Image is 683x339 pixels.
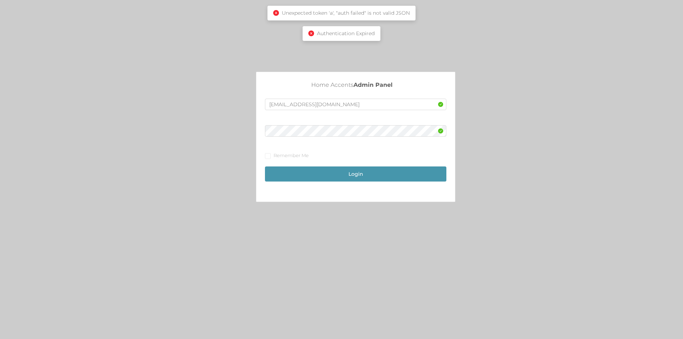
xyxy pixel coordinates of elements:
input: Username [265,99,446,110]
p: Home Accents [295,81,409,89]
strong: Admin Panel [354,81,393,88]
span: Remember Me [271,152,312,158]
i: icon: close-circle [273,10,279,16]
span: Unexpected token 'a', "auth failed" is not valid JSON [282,10,410,16]
i: icon: close-circle [308,30,314,36]
span: Authentication Expired [317,30,375,37]
button: Login [265,166,446,182]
